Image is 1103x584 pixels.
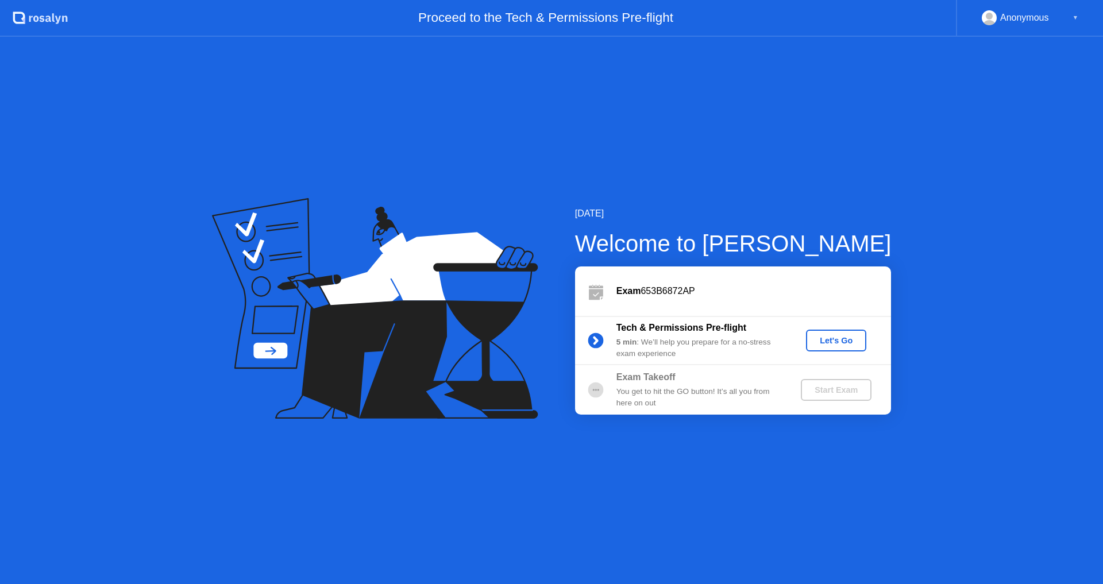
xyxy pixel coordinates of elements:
div: 653B6872AP [616,284,891,298]
div: Start Exam [805,385,867,395]
div: ▼ [1073,10,1078,25]
b: Exam Takeoff [616,372,676,382]
b: 5 min [616,338,637,346]
div: Anonymous [1000,10,1049,25]
b: Exam [616,286,641,296]
div: You get to hit the GO button! It’s all you from here on out [616,386,782,409]
button: Let's Go [806,330,866,351]
div: : We’ll help you prepare for a no-stress exam experience [616,337,782,360]
div: [DATE] [575,207,892,221]
div: Let's Go [811,336,862,345]
div: Welcome to [PERSON_NAME] [575,226,892,261]
b: Tech & Permissions Pre-flight [616,323,746,332]
button: Start Exam [801,379,871,401]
